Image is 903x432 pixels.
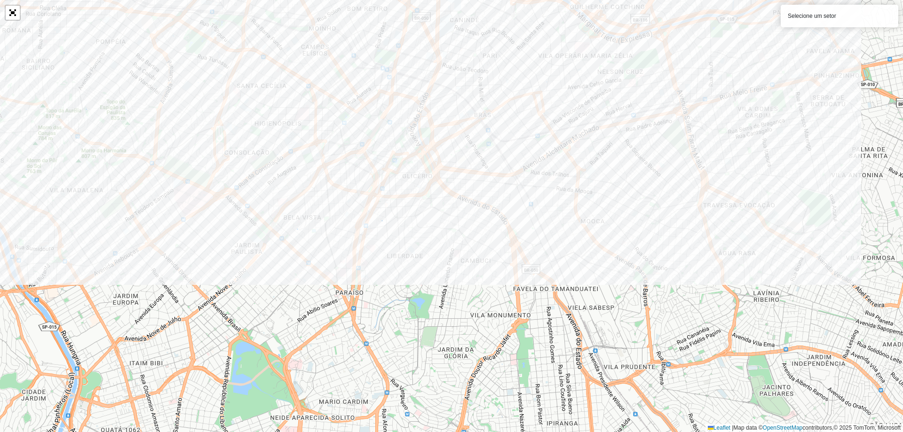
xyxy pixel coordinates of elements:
[732,424,733,431] span: |
[705,424,903,432] div: Map data © contributors,© 2025 TomTom, Microsoft
[763,424,803,431] a: OpenStreetMap
[781,5,898,27] div: Selecione um setor
[6,6,20,20] a: Abrir mapa em tela cheia
[708,424,730,431] a: Leaflet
